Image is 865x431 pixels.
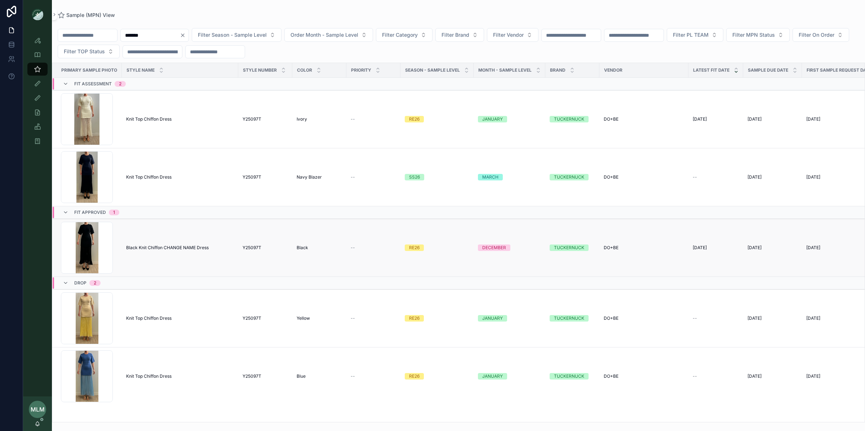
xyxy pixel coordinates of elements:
[478,315,541,322] a: JANUARY
[693,245,739,251] a: [DATE]
[74,81,112,87] span: Fit Assessment
[442,31,469,39] span: Filter Brand
[604,174,684,180] a: DO+BE
[604,116,618,122] span: DO+BE
[693,315,739,321] a: --
[405,116,469,122] a: RE26
[554,315,584,322] div: TUCKERNUCK
[550,373,595,380] a: TUCKERNUCK
[405,174,469,180] a: SS26
[806,174,820,180] span: [DATE]
[604,315,618,321] span: DO+BE
[297,373,342,379] a: Blue
[693,116,707,122] span: [DATE]
[550,174,595,180] a: TUCKERNUCK
[748,116,762,122] span: [DATE]
[297,116,307,122] span: Ivory
[748,315,798,321] a: [DATE]
[297,174,342,180] a: Navy Blazer
[693,116,739,122] a: [DATE]
[748,245,762,251] span: [DATE]
[748,174,762,180] span: [DATE]
[198,31,267,39] span: Filter Season - Sample Level
[604,174,618,180] span: DO+BE
[478,116,541,122] a: JANUARY
[405,67,460,73] span: Season - Sample Level
[732,31,775,39] span: Filter MPN Status
[243,315,288,321] a: Y25097T
[554,244,584,251] div: TUCKERNUCK
[482,244,506,251] div: DECEMBER
[409,116,420,122] div: RE26
[482,116,503,122] div: JANUARY
[243,245,261,251] span: Y25097T
[297,245,342,251] a: Black
[604,245,618,251] span: DO+BE
[94,280,96,286] div: 2
[604,315,684,321] a: DO+BE
[604,67,622,73] span: Vendor
[297,67,312,73] span: Color
[550,116,595,122] a: TUCKERNUCK
[351,373,396,379] a: --
[604,373,684,379] a: DO+BE
[799,31,834,39] span: Filter On Order
[284,28,373,42] button: Select Button
[126,116,172,122] span: Knit Top Chiffon Dress
[482,315,503,322] div: JANUARY
[243,245,288,251] a: Y25097T
[243,116,261,122] span: Y25097T
[806,116,820,122] span: [DATE]
[126,373,234,379] a: Knit Top Chiffon Dress
[748,245,798,251] a: [DATE]
[351,116,396,122] a: --
[126,373,172,379] span: Knit Top Chiffon Dress
[382,31,418,39] span: Filter Category
[351,373,355,379] span: --
[297,315,342,321] a: Yellow
[61,67,117,73] span: PRIMARY SAMPLE PHOTO
[806,245,820,251] span: [DATE]
[554,116,584,122] div: TUCKERNUCK
[126,315,234,321] a: Knit Top Chiffon Dress
[405,244,469,251] a: RE26
[554,373,584,380] div: TUCKERNUCK
[297,116,342,122] a: Ivory
[23,29,52,157] div: scrollable content
[126,116,234,122] a: Knit Top Chiffon Dress
[243,116,288,122] a: Y25097T
[351,315,396,321] a: --
[806,315,820,321] span: [DATE]
[58,12,115,19] a: Sample (MPN) View
[243,315,261,321] span: Y25097T
[126,245,234,251] a: Black Knit Chiffon CHANGE NAME Dress
[693,373,697,379] span: --
[673,31,709,39] span: Filter PL TEAM
[127,67,155,73] span: Style Name
[243,373,261,379] span: Y25097T
[748,373,798,379] a: [DATE]
[806,373,820,379] span: [DATE]
[66,12,115,19] span: Sample (MPN) View
[748,373,762,379] span: [DATE]
[351,245,396,251] a: --
[405,315,469,322] a: RE26
[297,245,308,251] span: Black
[693,67,729,73] span: Latest Fit Date
[31,405,45,414] span: MLM
[243,373,288,379] a: Y25097T
[478,373,541,380] a: JANUARY
[693,373,739,379] a: --
[693,315,697,321] span: --
[74,280,86,286] span: Drop
[478,174,541,180] a: MARCH
[351,315,355,321] span: --
[351,174,396,180] a: --
[478,67,532,73] span: MONTH - SAMPLE LEVEL
[482,174,498,180] div: MARCH
[126,174,234,180] a: Knit Top Chiffon Dress
[351,116,355,122] span: --
[351,67,371,73] span: PRIORITY
[604,245,684,251] a: DO+BE
[409,373,420,380] div: RE26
